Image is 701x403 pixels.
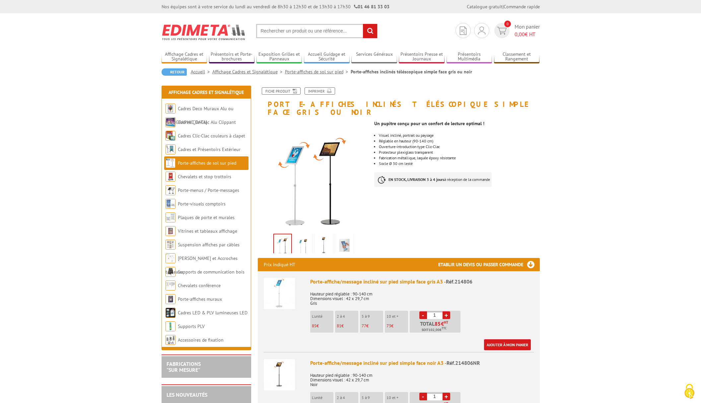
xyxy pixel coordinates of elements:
a: Porte-affiches muraux [178,296,222,302]
a: FABRICATIONS"Sur Mesure" [167,361,201,373]
li: Visuel incliné, portrait ou paysage [379,133,539,137]
span: 77 [362,323,366,329]
button: Cookies (fenêtre modale) [678,380,701,403]
strong: EN STOCK, LIVRAISON 3 à 4 jours [388,177,444,182]
img: Porte-affiche/message incliné sur pied simple face noir A3 [264,359,295,390]
a: Chevalets et stop trottoirs [178,174,231,180]
a: - [419,393,427,400]
a: Affichage Cadres et Signalétique [169,89,244,95]
a: Catalogue gratuit [467,4,503,10]
p: Total [411,321,460,333]
span: 85 [435,321,441,326]
p: L'unité [312,395,333,400]
span: Soit € [422,327,447,333]
h1: Porte-affiches inclinés téléscopique simple face gris ou noir [253,87,545,116]
li: Fabrication métallique, laquée époxy résistante [379,156,539,160]
li: Socle Ø 30 cm lesté [379,162,539,166]
img: Chevalets conférence [166,281,175,290]
div: | [467,3,540,10]
sup: TTC [442,326,447,330]
a: Cadres et Présentoirs Extérieur [178,146,241,152]
img: Cadres Clic-Clac couleurs à clapet [166,131,175,141]
li: Porte-affiches inclinés téléscopique simple face gris ou noir [351,68,472,75]
p: 2 à 4 [337,395,358,400]
img: Supports PLV [166,321,175,331]
img: devis rapide [478,27,485,35]
a: Présentoirs Presse et Journaux [399,51,445,62]
p: Prix indiqué HT [264,258,295,271]
p: L'unité [312,314,333,319]
a: Accessoires de fixation [178,337,224,343]
a: Porte-menus / Porte-messages [178,187,239,193]
a: + [443,393,450,400]
span: € [441,321,444,326]
a: Retour [162,68,187,76]
span: 81 [337,323,341,329]
img: Edimeta [162,20,246,44]
img: Vitrines et tableaux affichage [166,226,175,236]
input: rechercher [363,24,377,38]
a: Accueil [191,69,212,75]
a: Fiche produit [262,87,301,95]
img: Porte-affiches muraux [166,294,175,304]
p: € [337,324,358,328]
p: € [386,324,408,328]
p: Hauteur pied réglable : 90-140 cm Dimensions visuel : 42 x 29,7 cm Gris [310,287,534,306]
img: Plaques de porte et murales [166,212,175,222]
a: Cadres Clic-Clac couleurs à clapet [178,133,245,139]
a: Commande rapide [504,4,540,10]
p: à réception de la commande [374,172,492,187]
p: € [362,324,383,328]
span: 73 [386,323,391,329]
span: 0 [504,21,511,27]
a: Suspension affiches par câbles [178,242,240,248]
input: Rechercher un produit ou une référence... [256,24,378,38]
img: Porte-visuels comptoirs [166,199,175,209]
img: porte_affiches_messages_sur_pieds_a4_a3_simple_face.jpg [295,235,311,256]
a: Affichage Cadres et Signalétique [212,69,285,75]
img: Porte-affiches de sol sur pied [166,158,175,168]
a: Vitrines et tableaux affichage [178,228,237,234]
span: 85 [312,323,316,329]
a: Supports PLV [178,323,205,329]
span: 102,00 [429,327,440,333]
a: LES NOUVEAUTÉS [167,391,207,398]
a: devis rapide 0 Mon panier 0,00€ HT [493,23,540,38]
div: Ouverture-introduction type Clic-Clac [379,145,539,149]
a: Imprimer [305,87,335,95]
img: devis rapide [497,27,507,35]
a: Classement et Rangement [494,51,540,62]
span: Réf.214806 [446,278,472,285]
img: Suspension affiches par câbles [166,240,175,250]
a: Exposition Grilles et Panneaux [256,51,302,62]
div: Porte-affiche/message incliné sur pied simple face noir A3 - [310,359,534,367]
a: Services Généraux [351,51,397,62]
img: Porte-affiche/message incliné sur pied simple face gris A3 [264,278,295,309]
p: 5 à 9 [362,395,383,400]
a: Présentoirs Multimédia [447,51,492,62]
img: Cadres Deco Muraux Alu ou Bois [166,104,175,114]
img: Porte-menus / Porte-messages [166,185,175,195]
a: Plaques de porte et murales [178,214,235,220]
div: Porte-affiche/message incliné sur pied simple face gris A3 - [310,278,534,285]
img: Chevalets et stop trottoirs [166,172,175,182]
a: - [419,311,427,319]
p: 10 et + [386,395,408,400]
a: Supports de communication bois [178,269,245,275]
li: Protecteur plexiglass transparent [379,150,539,154]
img: 214805_porte_affiches_messages_sur_pieds_a4_a3_simple_face.jpg [274,234,291,255]
img: Cadres et Présentoirs Extérieur [166,144,175,154]
a: Porte-visuels comptoirs [178,201,226,207]
td: Un pupitre conçu pour un confort de lecture optimal ! [374,120,528,127]
p: 10 et + [386,314,408,319]
a: Porte-affiches de sol sur pied [178,160,236,166]
a: Cadres Deco Muraux Alu ou [GEOGRAPHIC_DATA] [166,106,234,125]
img: 214805_porte_affiches_messages_sur_pieds_a4_a3_simple_face.jpg [258,120,370,231]
li: Réglable en hauteur (90-140 cm) [379,139,539,143]
img: Cookies (fenêtre modale) [681,383,698,400]
img: Accessoires de fixation [166,335,175,345]
img: porte_affiches_messages_sur_pieds_a4_a3_simple_face_economiques_alu_2.jpg [336,235,352,256]
img: porte_affiches_messages_sur_pieds_a4_a3_simple_face_economiques_noir.jpg [316,235,332,256]
a: + [443,311,450,319]
a: Affichage Cadres et Signalétique [162,51,207,62]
